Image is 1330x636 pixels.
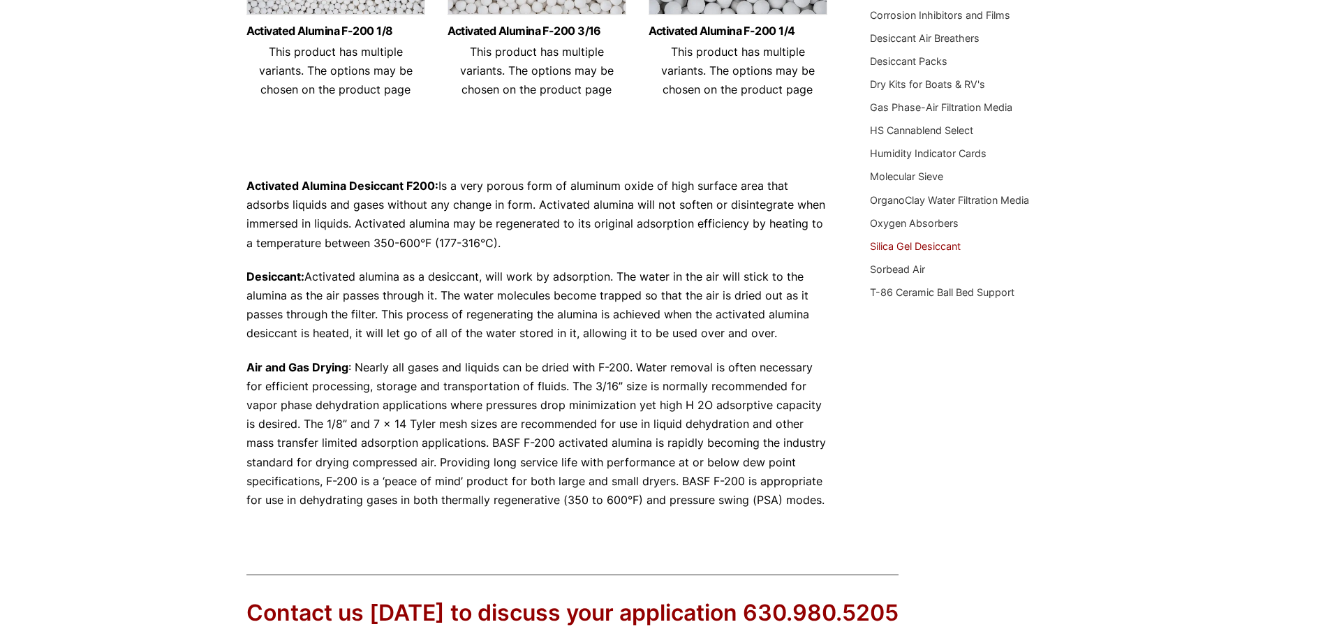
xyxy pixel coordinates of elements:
[870,240,961,252] a: Silica Gel Desiccant
[246,269,304,283] strong: Desiccant:
[870,194,1029,206] a: OrganoClay Water Filtration Media
[870,170,943,182] a: Molecular Sieve
[870,124,973,136] a: HS Cannablend Select
[246,358,829,510] p: : Nearly all gases and liquids can be dried with F-200. Water removal is often necessary for effi...
[870,32,980,44] a: Desiccant Air Breathers
[448,25,626,37] a: Activated Alumina F-200 3/16
[259,45,413,96] span: This product has multiple variants. The options may be chosen on the product page
[460,45,614,96] span: This product has multiple variants. The options may be chosen on the product page
[246,25,425,37] a: Activated Alumina F-200 1/8
[870,286,1014,298] a: T-86 Ceramic Ball Bed Support
[246,360,348,374] strong: Air and Gas Drying
[870,55,947,67] a: Desiccant Packs
[870,263,925,275] a: Sorbead Air
[649,25,827,37] a: Activated Alumina F-200 1/4
[870,9,1010,21] a: Corrosion Inhibitors and Films
[246,177,829,253] p: Is a very porous form of aluminum oxide of high surface area that adsorbs liquids and gases witho...
[246,179,438,193] strong: Activated Alumina Desiccant F200:
[870,147,987,159] a: Humidity Indicator Cards
[870,78,985,90] a: Dry Kits for Boats & RV's
[246,267,829,343] p: Activated alumina as a desiccant, will work by adsorption. The water in the air will stick to the...
[661,45,815,96] span: This product has multiple variants. The options may be chosen on the product page
[870,101,1012,113] a: Gas Phase-Air Filtration Media
[870,217,959,229] a: Oxygen Absorbers
[246,598,899,629] div: Contact us [DATE] to discuss your application 630.980.5205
